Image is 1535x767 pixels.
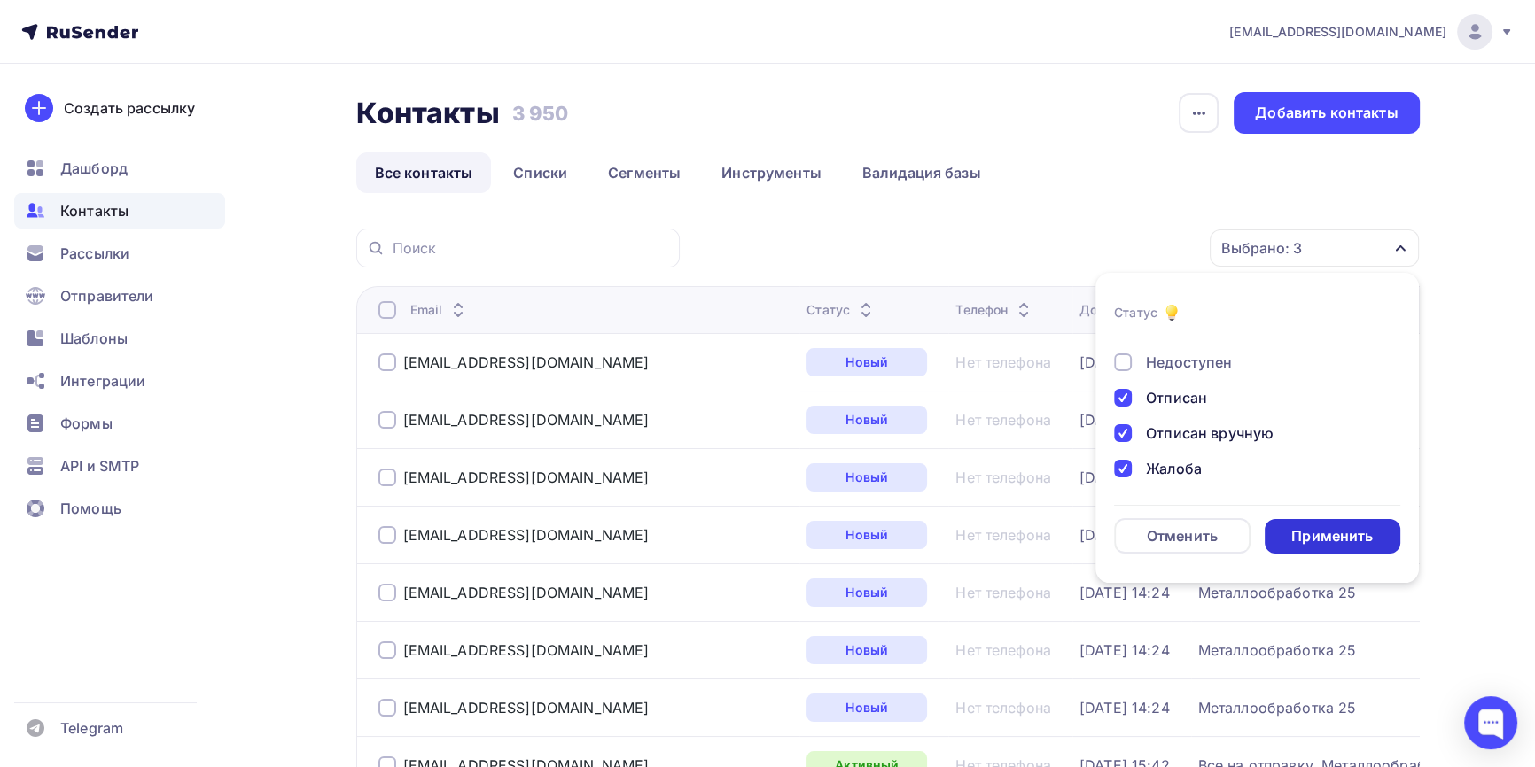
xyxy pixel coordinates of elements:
[14,406,225,441] a: Формы
[403,411,650,429] a: [EMAIL_ADDRESS][DOMAIN_NAME]
[955,469,1051,486] a: Нет телефона
[356,152,492,193] a: Все контакты
[955,353,1051,371] a: Нет телефона
[60,498,121,519] span: Помощь
[955,699,1051,717] a: Нет телефона
[1255,103,1398,123] div: Добавить контакты
[393,238,669,258] input: Поиск
[60,455,139,476] span: API и SMTP
[1198,641,1357,659] a: Металлообработка 25
[14,151,225,186] a: Дашборд
[1146,422,1274,444] div: Отписан вручную
[1095,273,1419,583] ul: Выбрано: 3
[1146,387,1207,408] div: Отписан
[806,301,877,319] div: Статус
[806,636,927,664] a: Новый
[806,463,927,492] a: Новый
[60,200,129,221] span: Контакты
[60,243,129,264] span: Рассылки
[1146,352,1232,373] div: Недоступен
[844,152,1000,193] a: Валидация базы
[403,641,650,659] a: [EMAIL_ADDRESS][DOMAIN_NAME]
[1229,23,1446,41] span: [EMAIL_ADDRESS][DOMAIN_NAME]
[60,328,128,349] span: Шаблоны
[1147,525,1218,546] div: Отменить
[403,526,650,544] a: [EMAIL_ADDRESS][DOMAIN_NAME]
[703,152,840,193] a: Инструменты
[64,97,195,119] div: Создать рассылку
[806,406,927,434] a: Новый
[1079,526,1170,544] a: [DATE] 14:24
[512,101,569,126] h3: 3 950
[1079,353,1170,371] a: [DATE] 14:24
[1114,304,1157,322] div: Статус
[14,278,225,314] a: Отправители
[403,584,650,601] a: [EMAIL_ADDRESS][DOMAIN_NAME]
[955,411,1051,429] a: Нет телефона
[1229,14,1514,50] a: [EMAIL_ADDRESS][DOMAIN_NAME]
[403,353,650,371] a: [EMAIL_ADDRESS][DOMAIN_NAME]
[1291,526,1373,546] div: Применить
[1146,458,1202,479] div: Жалоба
[955,526,1051,544] a: Нет телефона
[1198,699,1357,717] a: Металлообработка 25
[1079,301,1167,319] div: Добавлен
[1079,469,1170,486] a: [DATE] 14:24
[60,370,145,391] span: Интеграции
[410,301,470,319] div: Email
[403,469,650,486] a: [EMAIL_ADDRESS][DOMAIN_NAME]
[14,321,225,356] a: Шаблоны
[955,641,1051,659] a: Нет телефона
[589,152,699,193] a: Сегменты
[14,236,225,271] a: Рассылки
[60,158,128,179] span: Дашборд
[1198,584,1357,601] a: Металлообработка 25
[1079,699,1170,717] a: [DATE] 14:24
[14,193,225,229] a: Контакты
[1079,411,1170,429] a: [DATE] 14:24
[806,693,927,722] a: Новый
[495,152,586,193] a: Списки
[1079,584,1170,601] a: [DATE] 14:24
[806,348,927,376] a: Новый
[1079,641,1170,659] a: [DATE] 14:24
[403,699,650,717] a: [EMAIL_ADDRESS][DOMAIN_NAME]
[806,578,927,607] a: Новый
[955,584,1051,601] div: Нет телефона
[60,285,154,306] span: Отправители
[1221,237,1302,259] div: Выбрано: 3
[356,96,500,131] h2: Контакты
[806,521,927,549] a: Новый
[1209,229,1420,267] button: Выбрано: 3
[60,717,123,739] span: Telegram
